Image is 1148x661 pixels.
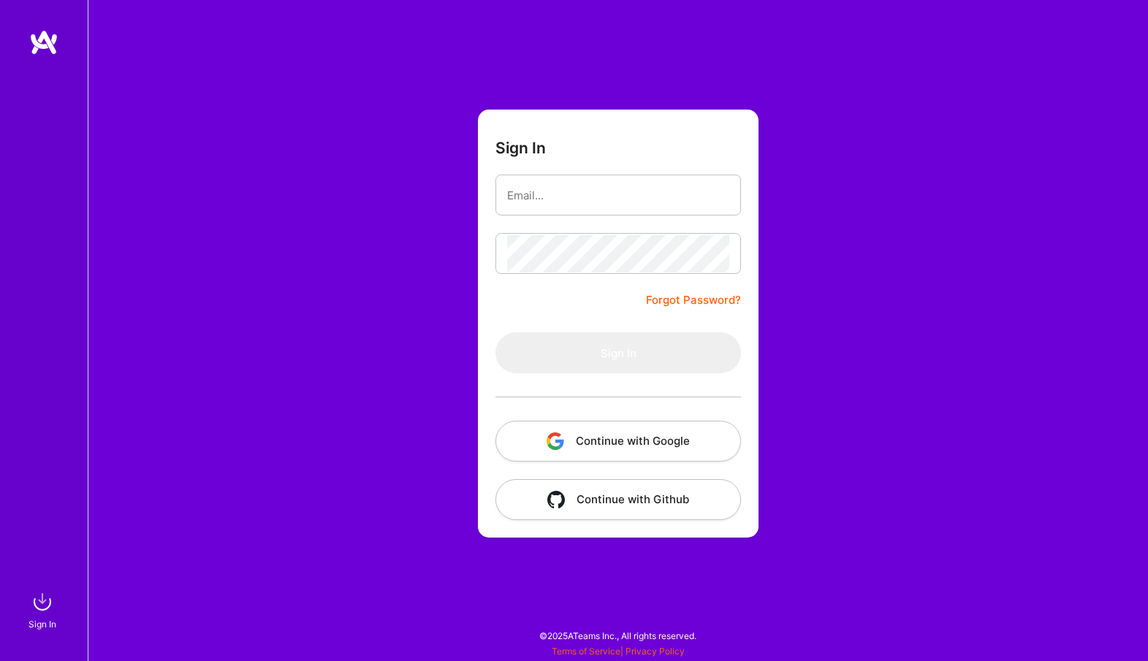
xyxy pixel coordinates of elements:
[495,332,741,373] button: Sign In
[495,479,741,520] button: Continue with Github
[495,139,546,157] h3: Sign In
[31,587,57,632] a: sign inSign In
[507,177,729,214] input: Email...
[29,29,58,56] img: logo
[495,421,741,462] button: Continue with Google
[646,291,741,309] a: Forgot Password?
[547,432,564,450] img: icon
[626,646,685,657] a: Privacy Policy
[552,646,620,657] a: Terms of Service
[547,491,565,508] img: icon
[28,616,56,632] div: Sign In
[88,617,1148,654] div: © 2025 ATeams Inc., All rights reserved.
[552,646,685,657] span: |
[28,587,57,616] img: sign in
